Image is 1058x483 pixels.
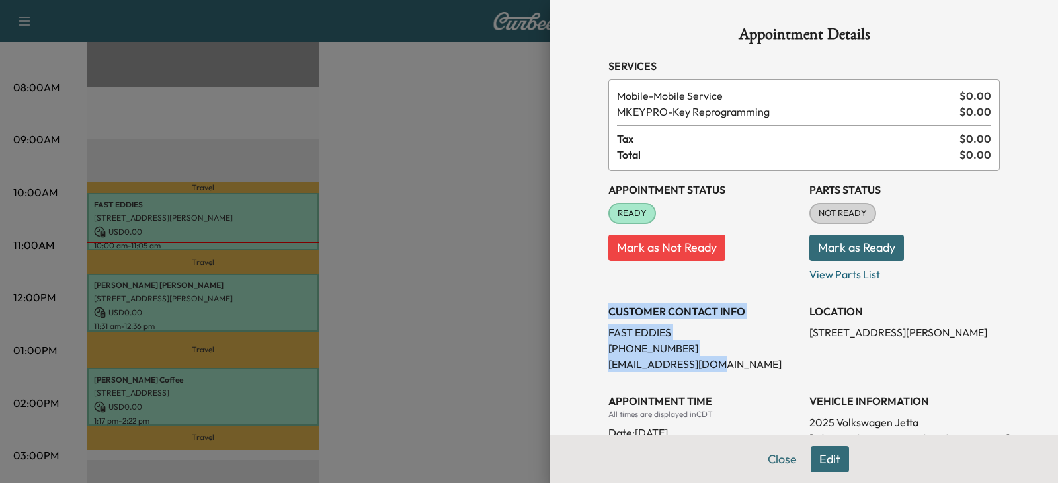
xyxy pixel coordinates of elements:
p: [PHONE_NUMBER] [608,340,799,356]
p: [EMAIL_ADDRESS][DOMAIN_NAME] [608,356,799,372]
span: $ 0.00 [959,104,991,120]
span: NOT READY [811,207,875,220]
p: [US_VEHICLE_IDENTIFICATION_NUMBER] [809,430,1000,446]
span: $ 0.00 [959,131,991,147]
div: All times are displayed in CDT [608,409,799,420]
button: Close [759,446,805,472]
p: 2025 Volkswagen Jetta [809,414,1000,430]
div: Date: [DATE] [608,420,799,441]
h3: VEHICLE INFORMATION [809,393,1000,409]
p: View Parts List [809,261,1000,282]
h3: APPOINTMENT TIME [608,393,799,409]
span: Mobile Service [617,88,954,104]
h3: Services [608,58,1000,74]
h3: Appointment Status [608,182,799,198]
h3: LOCATION [809,303,1000,319]
span: $ 0.00 [959,88,991,104]
span: Tax [617,131,959,147]
button: Mark as Ready [809,235,904,261]
span: Key Reprogramming [617,104,954,120]
span: READY [610,207,655,220]
button: Edit [811,446,849,472]
span: $ 0.00 [959,147,991,163]
span: Total [617,147,959,163]
h3: Parts Status [809,182,1000,198]
p: FAST EDDIES [608,324,799,340]
h1: Appointment Details [608,26,1000,48]
h3: CUSTOMER CONTACT INFO [608,303,799,319]
p: [STREET_ADDRESS][PERSON_NAME] [809,324,1000,340]
button: Mark as Not Ready [608,235,725,261]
